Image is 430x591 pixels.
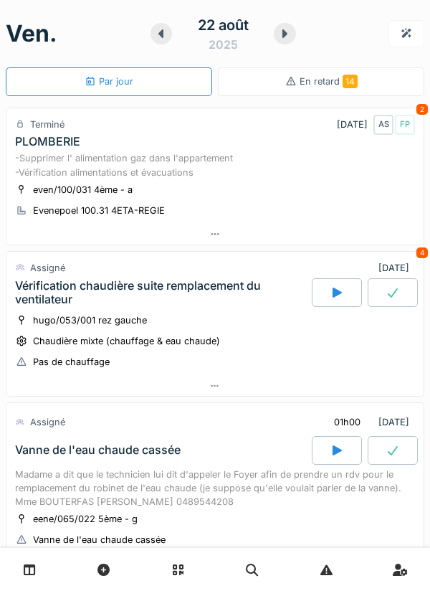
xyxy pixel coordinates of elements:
div: PLOMBERIE [15,135,80,148]
div: AS [373,115,393,135]
div: 4 [416,247,428,258]
div: [DATE] [337,115,415,135]
div: Pas de chauffage [33,355,110,369]
div: Assigné [30,261,65,275]
div: Chaudière mixte (chauffage & eau chaude) [33,334,220,348]
span: 14 [343,75,358,88]
div: even/100/031 4ème - a [33,183,133,197]
div: 2025 [209,36,238,53]
div: Terminé [30,118,64,131]
div: Par jour [85,75,133,88]
div: Assigné [30,415,65,429]
div: 22 août [198,14,249,36]
div: Evenepoel 100.31 4ETA-REGIE [33,204,165,217]
div: [DATE] [322,409,415,435]
div: -Supprimer l' alimentation gaz dans l'appartement -Vérification alimentations et évacuations [15,151,415,179]
div: 2 [416,104,428,115]
div: eene/065/022 5ème - g [33,512,138,526]
div: Madame a dit que le technicien lui dit d'appeler le Foyer afin de prendre un rdv pour le remplace... [15,468,415,509]
div: [DATE] [378,261,415,275]
span: En retard [300,76,358,87]
div: Vérification chaudière suite remplacement du ventilateur [15,279,309,306]
div: Vanne de l'eau chaude cassée [33,533,166,547]
div: FP [395,115,415,135]
h1: ven. [6,20,57,47]
div: hugo/053/001 rez gauche [33,313,147,327]
div: 01h00 [334,415,360,429]
div: Vanne de l'eau chaude cassée [15,443,181,457]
